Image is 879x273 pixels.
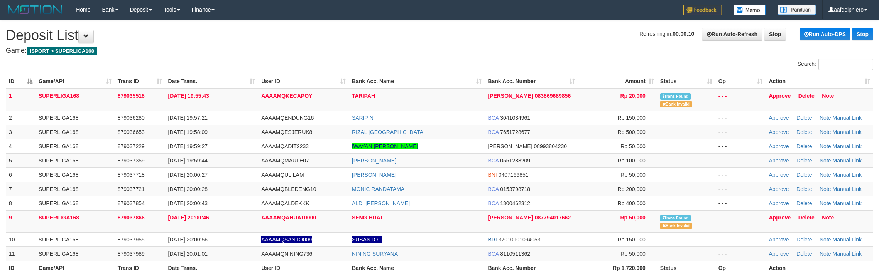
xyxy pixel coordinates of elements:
[715,196,766,210] td: - - -
[35,89,115,111] td: SUPERLIGA168
[352,251,398,257] a: NINING SURYANA
[832,129,862,135] a: Manual Link
[168,143,208,149] span: [DATE] 19:59:27
[6,182,35,196] td: 7
[488,251,499,257] span: BCA
[6,167,35,182] td: 6
[778,5,816,15] img: panduan.png
[118,143,145,149] span: 879037229
[715,167,766,182] td: - - -
[261,214,316,221] span: AAAAMQAHUAT0000
[115,74,165,89] th: Trans ID: activate to sort column ascending
[352,200,410,206] a: ALDI [PERSON_NAME]
[500,186,530,192] span: Copy 0153798718 to clipboard
[800,28,850,40] a: Run Auto-DPS
[261,200,309,206] span: AAAAMQALDEKKK
[35,111,115,125] td: SUPERLIGA168
[6,111,35,125] td: 2
[832,236,862,243] a: Manual Link
[715,125,766,139] td: - - -
[165,74,259,89] th: Date Trans.: activate to sort column ascending
[118,214,145,221] span: 879037866
[832,251,862,257] a: Manual Link
[6,196,35,210] td: 8
[488,93,533,99] span: [PERSON_NAME]
[832,186,862,192] a: Manual Link
[488,129,499,135] span: BCA
[261,236,312,243] span: Nama rekening ada tanda titik/strip, harap diedit
[660,215,691,221] span: Similar transaction found
[6,89,35,111] td: 1
[35,139,115,153] td: SUPERLIGA168
[6,210,35,232] td: 9
[35,232,115,246] td: SUPERLIGA168
[832,200,862,206] a: Manual Link
[769,172,789,178] a: Approve
[261,93,312,99] span: AAAAMQKECAPOY
[35,74,115,89] th: Game/API: activate to sort column ascending
[620,214,645,221] span: Rp 50,000
[488,115,499,121] span: BCA
[500,251,530,257] span: Copy 8110511362 to clipboard
[499,172,529,178] span: Copy 0407166851 to clipboard
[617,186,645,192] span: Rp 200,000
[820,236,831,243] a: Note
[6,153,35,167] td: 5
[769,129,789,135] a: Approve
[261,157,309,164] span: AAAAMQMAULE07
[820,172,831,178] a: Note
[488,143,532,149] span: [PERSON_NAME]
[168,93,209,99] span: [DATE] 19:55:43
[118,186,145,192] span: 879037721
[660,223,692,229] span: Bank is not match
[168,236,208,243] span: [DATE] 20:00:56
[485,74,578,89] th: Bank Acc. Number: activate to sort column ascending
[261,251,312,257] span: AAAAMQNINING736
[818,59,873,70] input: Search:
[6,232,35,246] td: 10
[118,93,145,99] span: 879035518
[820,186,831,192] a: Note
[488,214,533,221] span: [PERSON_NAME]
[822,214,834,221] a: Note
[620,93,645,99] span: Rp 20,000
[832,143,862,149] a: Manual Link
[766,74,873,89] th: Action: activate to sort column ascending
[715,246,766,261] td: - - -
[6,139,35,153] td: 4
[6,47,873,55] h4: Game:
[820,251,831,257] a: Note
[639,31,694,37] span: Refreshing in:
[660,101,692,107] span: Bank is not match
[620,172,646,178] span: Rp 50,000
[35,210,115,232] td: SUPERLIGA168
[6,125,35,139] td: 3
[6,28,873,43] h1: Deposit List
[852,28,873,40] a: Stop
[35,125,115,139] td: SUPERLIGA168
[734,5,766,15] img: Button%20Memo.svg
[832,115,862,121] a: Manual Link
[796,129,812,135] a: Delete
[715,89,766,111] td: - - -
[620,251,646,257] span: Rp 50,000
[261,129,312,135] span: AAAAMQESJERUK8
[168,214,209,221] span: [DATE] 20:00:46
[769,214,791,221] a: Approve
[715,182,766,196] td: - - -
[118,172,145,178] span: 879037718
[820,115,831,121] a: Note
[617,200,645,206] span: Rp 400,000
[820,143,831,149] a: Note
[488,236,497,243] span: BRI
[796,186,812,192] a: Delete
[578,74,657,89] th: Amount: activate to sort column ascending
[261,115,314,121] span: AAAAMQENDUNG16
[769,93,791,99] a: Approve
[798,93,815,99] a: Delete
[168,129,208,135] span: [DATE] 19:58:09
[168,200,208,206] span: [DATE] 20:00:43
[261,186,316,192] span: AAAAMQBLEDENG10
[796,251,812,257] a: Delete
[352,93,375,99] a: TARIPAH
